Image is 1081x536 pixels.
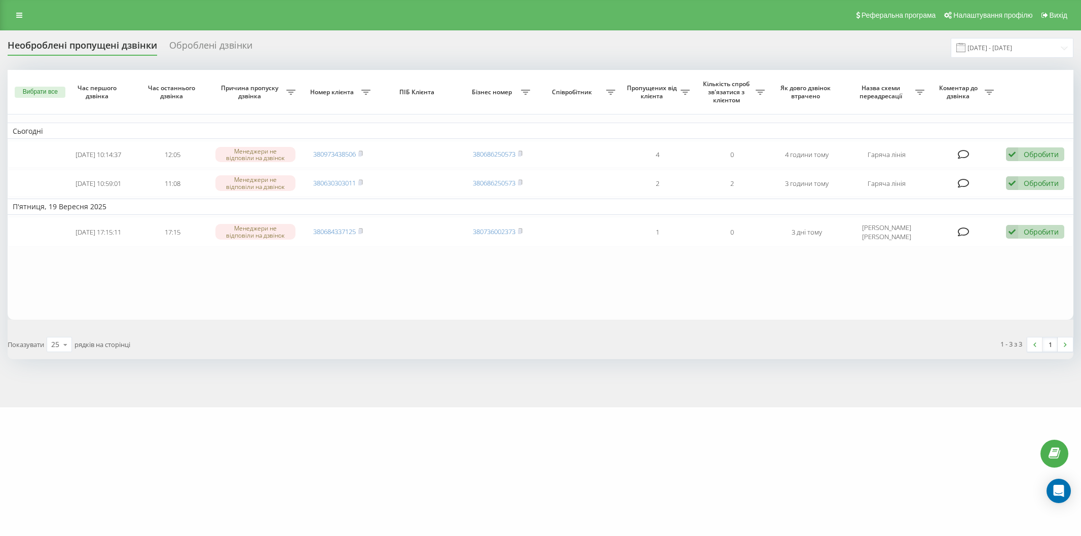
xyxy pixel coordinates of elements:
[785,179,829,188] font: 3 години тому
[868,179,906,188] font: Гаряча лінія
[473,149,515,159] a: 380686250573
[1050,11,1067,19] font: Вихід
[221,84,278,100] font: Причина пропуску дзвінка
[939,84,978,100] font: Коментар до дзвінка
[785,150,829,159] font: 4 години тому
[165,227,180,237] font: 17:15
[165,150,180,159] font: 12:05
[169,39,252,51] font: Оброблені дзвінки
[473,178,515,187] a: 380686250573
[1049,340,1052,349] font: 1
[1047,479,1071,503] div: Open Intercom Messenger
[310,88,354,96] font: Номер клієнта
[8,39,157,51] font: Необроблені пропущені дзвінки
[730,179,734,188] font: 2
[226,175,285,190] font: Менеджери не відповіли на дзвінок
[862,223,911,241] font: [PERSON_NAME] [PERSON_NAME]
[792,227,822,237] font: 3 дні тому
[313,178,356,187] a: 380630303011
[953,11,1032,19] font: Налаштування профілю
[862,11,936,19] font: Реферальна програма
[165,179,180,188] font: 11:08
[23,88,58,95] font: Вибрати все
[473,227,515,236] a: 380736002373
[313,227,356,236] a: 380684337125
[552,88,592,96] font: Співробітник
[148,84,195,100] font: Час останнього дзвінка
[76,179,121,188] font: [DATE] 10:59:01
[1024,149,1059,159] font: Обробити
[76,227,121,237] font: [DATE] 17:15:11
[703,80,750,104] font: Кількість спроб зв'язатися з клієнтом
[868,150,906,159] font: Гаряча лінія
[313,149,356,159] a: 380973438506
[860,84,902,100] font: Назва схеми переадресації
[74,340,130,349] font: рядків на сторінці
[15,87,65,98] button: Вибрати все
[51,339,59,349] font: 25
[472,88,512,96] font: Бізнес номер
[656,227,659,237] font: 1
[399,88,434,96] font: ПІБ Клієнта
[78,84,117,100] font: Час першого дзвінка
[1024,227,1059,237] font: Обробити
[226,224,285,239] font: Менеджери не відповіли на дзвінок
[13,202,106,212] font: П'ятниця, 19 Вересня 2025
[1000,339,1022,349] font: 1 - 3 з 3
[627,84,677,100] font: Пропущених від клієнта
[226,147,285,162] font: Менеджери не відповіли на дзвінок
[8,340,44,349] font: Показувати
[656,179,659,188] font: 2
[13,126,43,136] font: Сьогодні
[76,150,121,159] font: [DATE] 10:14:37
[780,84,831,100] font: Як довго дзвінок втрачено
[730,150,734,159] font: 0
[1024,178,1059,188] font: Обробити
[730,227,734,237] font: 0
[656,150,659,159] font: 4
